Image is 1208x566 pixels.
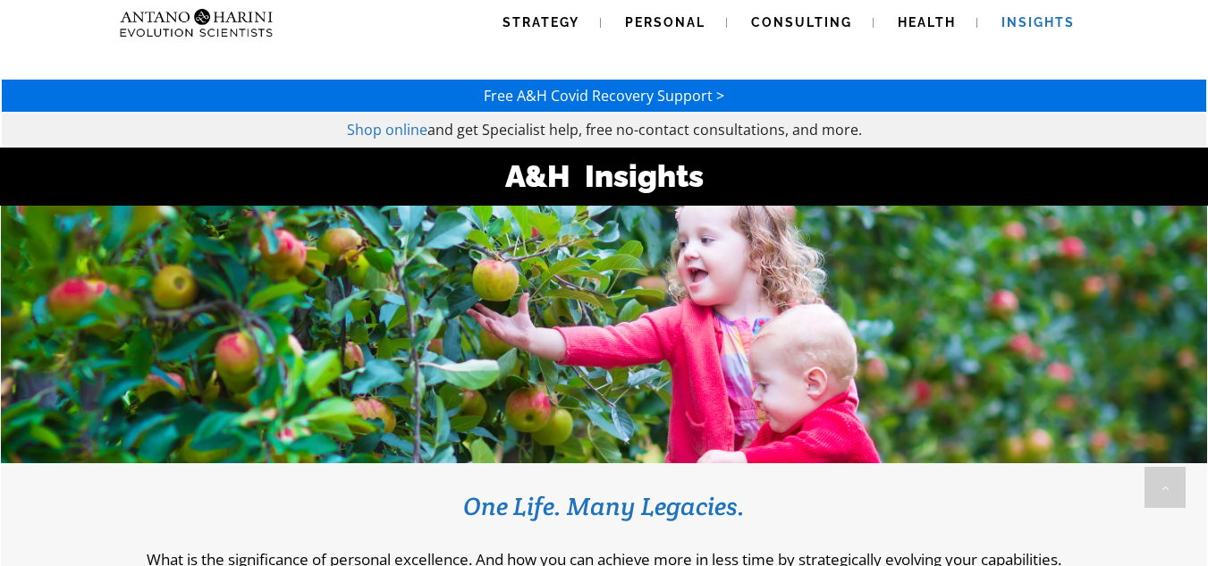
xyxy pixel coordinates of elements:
span: Strategy [503,15,579,30]
span: Consulting [751,15,852,30]
span: and get Specialist help, free no-contact consultations, and more. [427,120,862,139]
span: Insights [1001,15,1075,30]
a: Shop online [347,120,427,139]
h3: One Life. Many Legacies. [28,490,1180,522]
strong: A&H Insights [505,158,704,194]
span: Health [898,15,956,30]
a: Free A&H Covid Recovery Support > [484,86,724,106]
span: Personal [625,15,705,30]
